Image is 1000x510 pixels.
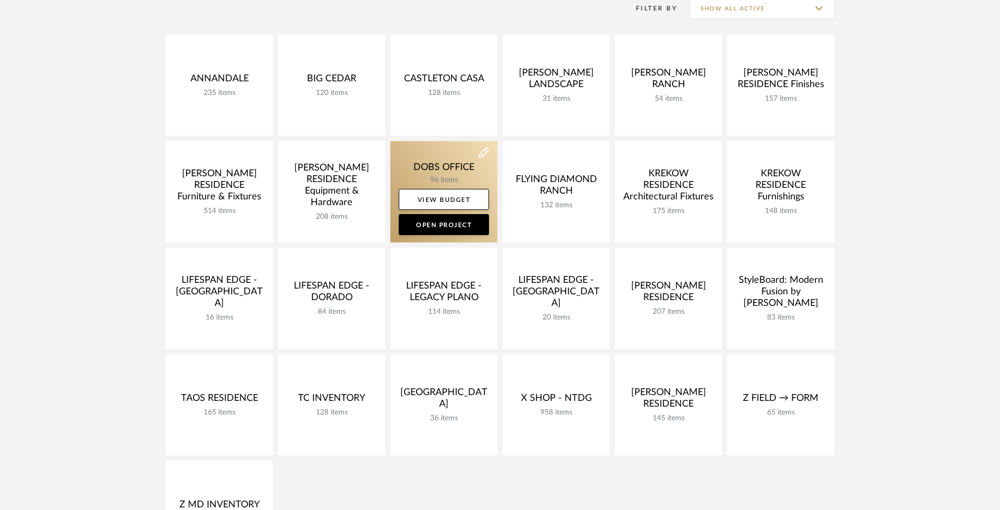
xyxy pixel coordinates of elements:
[511,313,601,322] div: 20 items
[399,189,489,210] a: View Budget
[286,162,377,212] div: [PERSON_NAME] RESIDENCE Equipment & Hardware
[623,67,714,94] div: [PERSON_NAME] RANCH
[511,67,601,94] div: [PERSON_NAME] LANDSCAPE
[286,307,377,316] div: 84 items
[511,274,601,313] div: LIFESPAN EDGE - [GEOGRAPHIC_DATA]
[623,207,714,216] div: 175 items
[399,387,489,414] div: [GEOGRAPHIC_DATA]
[736,207,826,216] div: 148 items
[511,201,601,210] div: 132 items
[174,207,264,216] div: 514 items
[286,73,377,89] div: BIG CEDAR
[736,168,826,207] div: KREKOW RESIDENCE Furnishings
[736,274,826,313] div: StyleBoard: Modern Fusion by [PERSON_NAME]
[286,408,377,417] div: 128 items
[622,3,677,14] div: Filter By
[623,168,714,207] div: KREKOW RESIDENCE Architectural Fixtures
[623,307,714,316] div: 207 items
[174,392,264,408] div: TAOS RESIDENCE
[736,408,826,417] div: 65 items
[736,94,826,103] div: 157 items
[736,313,826,322] div: 83 items
[399,214,489,235] a: Open Project
[736,392,826,408] div: Z FIELD → FORM
[399,89,489,98] div: 128 items
[174,274,264,313] div: LIFESPAN EDGE - [GEOGRAPHIC_DATA]
[174,168,264,207] div: [PERSON_NAME] RESIDENCE Furniture & Fixtures
[511,392,601,408] div: X SHOP - NTDG
[286,89,377,98] div: 120 items
[174,89,264,98] div: 235 items
[286,280,377,307] div: LIFESPAN EDGE - DORADO
[511,408,601,417] div: 958 items
[174,408,264,417] div: 165 items
[623,387,714,414] div: [PERSON_NAME] RESIDENCE
[286,212,377,221] div: 208 items
[399,73,489,89] div: CASTLETON CASA
[736,67,826,94] div: [PERSON_NAME] RESIDENCE Finishes
[623,414,714,423] div: 145 items
[511,94,601,103] div: 31 items
[174,313,264,322] div: 16 items
[511,174,601,201] div: FLYING DIAMOND RANCH
[399,280,489,307] div: LIFESPAN EDGE - LEGACY PLANO
[286,392,377,408] div: TC INVENTORY
[399,414,489,423] div: 36 items
[623,280,714,307] div: [PERSON_NAME] RESIDENCE
[623,94,714,103] div: 54 items
[174,73,264,89] div: ANNANDALE
[399,307,489,316] div: 114 items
